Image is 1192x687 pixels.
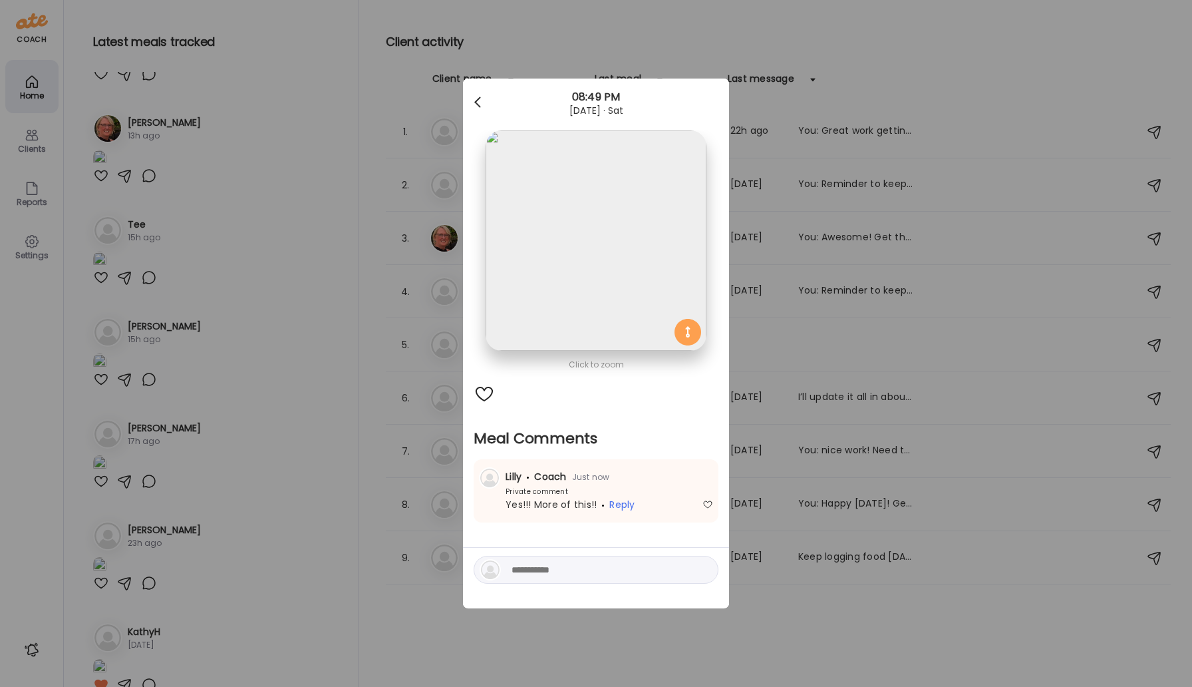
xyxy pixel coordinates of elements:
[506,498,597,511] span: Yes!!! More of this!!
[480,469,499,487] img: bg-avatar-default.svg
[474,429,718,449] h2: Meal Comments
[486,130,706,351] img: images%2FbvRX2pFCROQWHeSoHPTPPVxD9x42%2FppsRwuOUFPogBqDySi8R%2F4Mq2hVEMtaVpu0MU9VCE_1080
[479,487,568,497] div: Private comment
[506,470,567,483] span: Lilly Coach
[481,561,500,579] img: bg-avatar-default.svg
[463,105,729,116] div: [DATE] · Sat
[567,471,610,483] span: Just now
[609,498,635,511] span: Reply
[463,89,729,105] div: 08:49 PM
[474,357,718,373] div: Click to zoom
